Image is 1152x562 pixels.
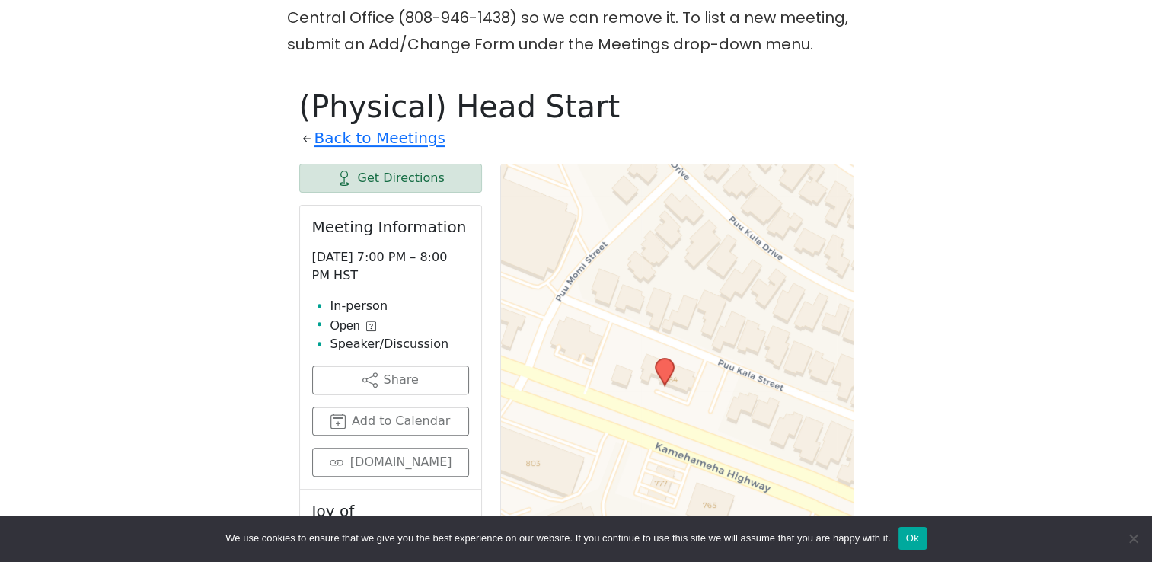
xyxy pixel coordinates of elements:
span: We use cookies to ensure that we give you the best experience on our website. If you continue to ... [225,531,890,546]
button: Ok [898,527,927,550]
a: Back to Meetings [314,125,445,152]
span: Open [330,317,360,335]
p: [DATE] 7:00 PM – 8:00 PM HST [312,248,469,285]
button: Open [330,317,376,335]
span: No [1125,531,1141,546]
h2: Joy of [PERSON_NAME][DEMOGRAPHIC_DATA] [312,502,469,557]
a: [DOMAIN_NAME] [312,448,469,477]
h2: Meeting Information [312,218,469,236]
h1: (Physical) Head Start [299,88,854,125]
button: Share [312,366,469,394]
li: Speaker/Discussion [330,335,469,353]
a: Get Directions [299,164,482,193]
li: In-person [330,297,469,315]
button: Add to Calendar [312,407,469,436]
